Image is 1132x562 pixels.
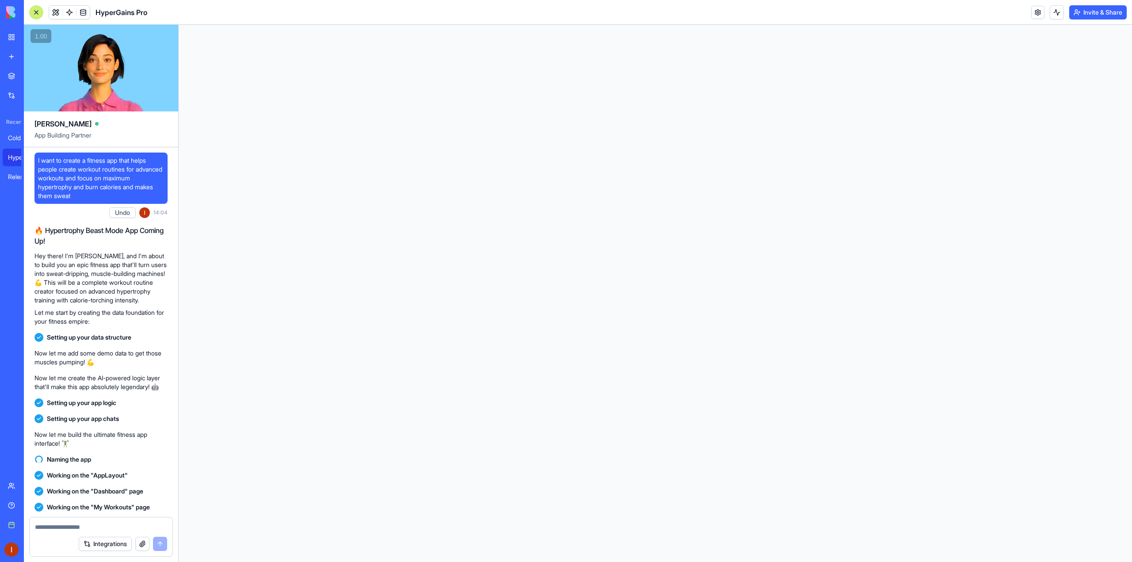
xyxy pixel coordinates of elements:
[34,252,168,305] p: Hey there! I'm [PERSON_NAME], and I'm about to build you an epic fitness app that'll turn users i...
[47,471,128,480] span: Working on the "AppLayout"
[34,374,168,391] p: Now let me create the AI-powered logic layer that'll make this app absolutely legendary! 🤖
[3,149,38,166] a: HyperGains Pro
[38,156,164,200] span: I want to create a fitness app that helps people create workout routines for advanced workouts an...
[34,430,168,448] p: Now let me build the ultimate fitness app interface! 🏋️‍♂️
[34,225,168,246] h2: 🔥 Hypertrophy Beast Mode App Coming Up!
[79,537,132,551] button: Integrations
[4,543,19,557] img: ACg8ocKU0dK0jqdVr9fAgMX4mCreKjRL-8UsWQ6StUhnEFUxcY7ryg=s96-c
[109,207,136,218] button: Undo
[153,209,168,216] span: 14:04
[47,487,143,496] span: Working on the "Dashboard" page
[47,414,119,423] span: Setting up your app chats
[47,455,91,464] span: Naming the app
[34,349,168,367] p: Now let me add some demo data to get those muscles pumping! 💪
[34,131,168,147] span: App Building Partner
[6,6,61,19] img: logo
[8,134,33,142] div: Cold Call Marketing Pro
[8,153,33,162] div: HyperGains Pro
[34,308,168,326] p: Let me start by creating the data foundation for your fitness empire:
[139,207,150,218] img: ACg8ocKU0dK0jqdVr9fAgMX4mCreKjRL-8UsWQ6StUhnEFUxcY7ryg=s96-c
[47,503,150,512] span: Working on the "My Workouts" page
[47,333,131,342] span: Setting up your data structure
[3,168,38,186] a: Relentless
[1069,5,1127,19] button: Invite & Share
[34,119,92,129] span: [PERSON_NAME]
[47,398,116,407] span: Setting up your app logic
[3,129,38,147] a: Cold Call Marketing Pro
[8,172,33,181] div: Relentless
[3,119,21,126] span: Recent
[96,7,147,18] span: HyperGains Pro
